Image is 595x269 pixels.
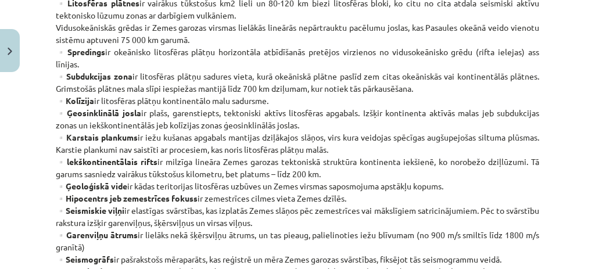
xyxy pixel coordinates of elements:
[8,48,12,55] img: icon-close-lesson-0947bae3869378f0d4975bcd49f059093ad1ed9edebbc8119c70593378902aed.svg
[56,107,141,118] strong: ▫️Ģeosinklinālā josla
[56,95,94,106] strong: ▫️Kolīzija
[66,229,138,240] strong: Garenviļņu ātrums
[56,156,157,167] strong: ▫️lekškontinentālais rifts
[56,181,127,191] strong: ▫️Ģeoloģiskā vide
[56,71,132,81] strong: ▫️Subdukcijas zona
[56,254,114,264] strong: ▫️Seismogrāfs
[56,193,198,203] strong: ▫️Hipocentrs jeb zemestrīces fokuss
[56,46,105,57] strong: ▫️Spredings
[56,132,138,142] strong: ▫️Karstais plankums
[56,205,124,216] strong: ▫️Seismiskie viļņi
[56,229,66,240] strong: ▫️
